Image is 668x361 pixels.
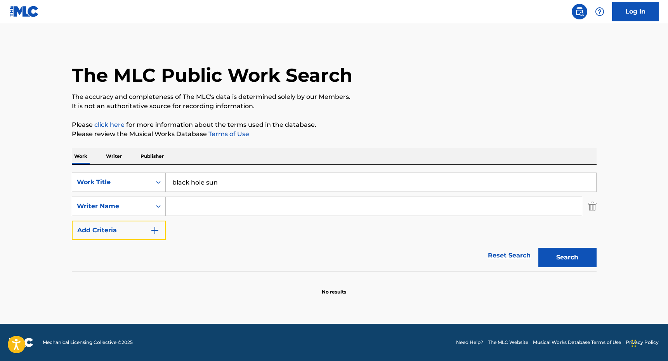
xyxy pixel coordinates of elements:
p: Work [72,148,90,164]
a: The MLC Website [488,339,528,346]
img: MLC Logo [9,6,39,17]
p: Writer [104,148,124,164]
a: Public Search [572,4,587,19]
a: Privacy Policy [626,339,659,346]
p: It is not an authoritative source for recording information. [72,102,597,111]
button: Add Criteria [72,221,166,240]
span: Mechanical Licensing Collective © 2025 [43,339,133,346]
p: Please review the Musical Works Database [72,130,597,139]
button: Search [538,248,597,267]
img: search [575,7,584,16]
h1: The MLC Public Work Search [72,64,352,87]
p: No results [322,279,346,295]
a: Log In [612,2,659,21]
a: Musical Works Database Terms of Use [533,339,621,346]
a: Terms of Use [207,130,249,138]
p: The accuracy and completeness of The MLC's data is determined solely by our Members. [72,92,597,102]
iframe: Chat Widget [629,324,668,361]
p: Please for more information about the terms used in the database. [72,120,597,130]
img: help [595,7,604,16]
p: Publisher [138,148,166,164]
a: Reset Search [484,247,534,264]
div: Drag [632,332,636,355]
form: Search Form [72,173,597,271]
img: logo [9,338,33,347]
div: Help [592,4,607,19]
div: Writer Name [77,202,147,211]
a: click here [94,121,125,128]
img: 9d2ae6d4665cec9f34b9.svg [150,226,160,235]
a: Need Help? [456,339,483,346]
img: Delete Criterion [588,197,597,216]
div: Work Title [77,178,147,187]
